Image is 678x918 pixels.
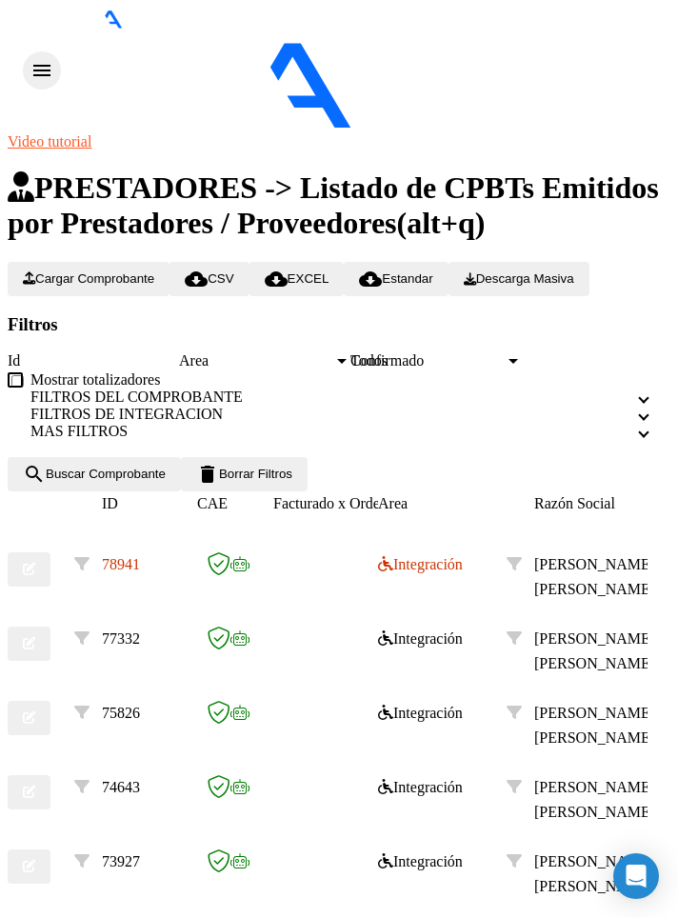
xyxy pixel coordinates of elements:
[181,457,308,491] button: Borrar Filtros
[378,630,463,647] span: Integración
[169,262,249,296] button: CSV
[464,271,574,286] span: Descarga Masiva
[378,779,463,795] span: Integración
[534,705,655,746] span: [PERSON_NAME] [PERSON_NAME]
[30,371,160,389] span: Mostrar totalizadores
[196,463,219,486] mat-icon: delete
[378,491,507,516] datatable-header-cell: Area
[534,556,655,597] span: [PERSON_NAME] [PERSON_NAME]
[30,423,625,440] mat-panel-title: MAS FILTROS
[265,268,288,290] mat-icon: cloud_download
[30,406,625,423] mat-panel-title: FILTROS DE INTEGRACION
[265,271,329,286] span: EXCEL
[102,853,140,869] span: 73927
[534,491,677,516] datatable-header-cell: Razón Social
[8,133,91,150] a: Video tutorial
[185,268,208,290] mat-icon: cloud_download
[179,352,333,369] span: Area
[61,29,512,130] img: Logo SAAS
[30,389,625,406] mat-panel-title: FILTROS DEL COMPROBANTE
[102,491,197,516] datatable-header-cell: ID
[8,457,181,491] button: Buscar Comprobante
[23,271,154,286] span: Cargar Comprobante
[102,495,118,511] span: ID
[273,491,378,516] datatable-header-cell: Facturado x Orden De
[378,853,463,869] span: Integración
[534,775,677,825] div: 27322626164
[102,779,140,795] span: 74643
[534,849,677,899] div: 27322626164
[534,630,655,671] span: [PERSON_NAME] [PERSON_NAME]
[11,375,24,388] input: Mostrar totalizadores
[512,116,567,132] span: - OSPIF
[8,406,670,423] mat-expansion-panel-header: FILTROS DE INTEGRACION
[185,271,233,286] span: CSV
[197,495,228,511] span: CAE
[196,467,292,481] span: Borrar Filtros
[534,701,677,750] div: 27322626164
[102,630,140,647] span: 77332
[8,389,670,406] mat-expansion-panel-header: FILTROS DEL COMPROBANTE
[378,556,463,572] span: Integración
[534,495,615,511] span: Razón Social
[8,170,659,240] span: PRESTADORES -> Listado de CPBTs Emitidos por Prestadores / Proveedores
[613,853,659,899] div: Open Intercom Messenger
[197,491,273,516] datatable-header-cell: CAE
[397,206,486,240] span: (alt+q)
[102,556,140,572] span: 78941
[378,705,463,721] span: Integración
[534,853,655,894] span: [PERSON_NAME] [PERSON_NAME]
[359,268,382,290] mat-icon: cloud_download
[449,269,589,286] app-download-masive: Descarga masiva de comprobantes (adjuntos)
[534,552,677,602] div: 27322626164
[534,627,677,676] div: 27322626164
[23,467,166,481] span: Buscar Comprobante
[449,262,589,296] button: Descarga Masiva
[23,463,46,486] mat-icon: search
[378,495,408,511] span: Area
[273,495,409,511] span: Facturado x Orden De
[102,705,140,721] span: 75826
[350,352,388,369] span: Todos
[8,314,670,335] h3: Filtros
[249,262,345,296] button: EXCEL
[344,262,448,296] button: Estandar
[534,779,655,820] span: [PERSON_NAME] [PERSON_NAME]
[359,271,432,286] span: Estandar
[8,262,169,296] button: Cargar Comprobante
[8,423,670,440] mat-expansion-panel-header: MAS FILTROS
[30,59,53,82] mat-icon: menu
